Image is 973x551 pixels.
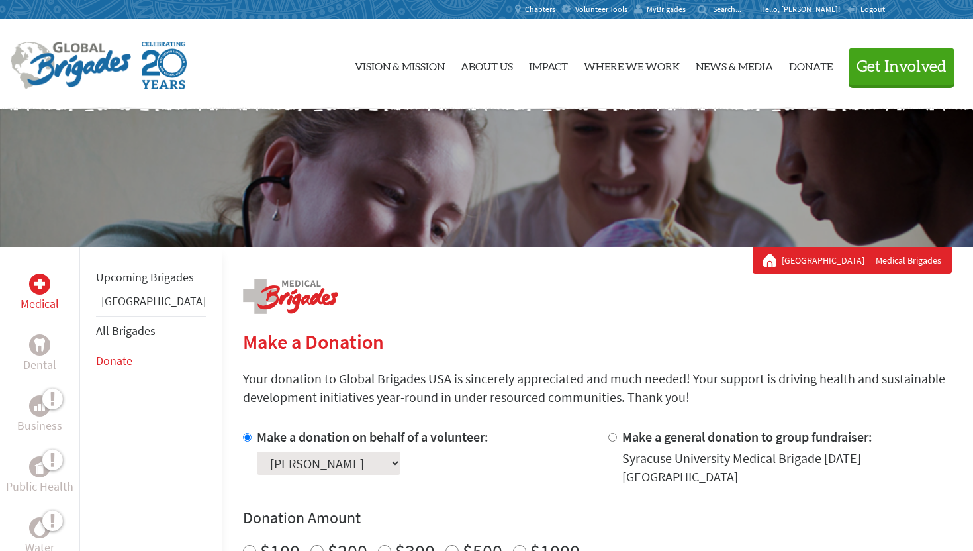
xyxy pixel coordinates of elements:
[782,254,870,267] a: [GEOGRAPHIC_DATA]
[96,292,206,316] li: Panama
[34,460,45,474] img: Public Health
[96,353,132,368] a: Donate
[847,4,885,15] a: Logout
[101,293,206,309] a: [GEOGRAPHIC_DATA]
[713,4,751,14] input: Search...
[17,395,62,435] a: BusinessBusiness
[6,456,73,496] a: Public HealthPublic Health
[622,428,872,445] label: Make a general donation to group fundraiser:
[142,42,187,89] img: Global Brigades Celebrating 20 Years
[6,477,73,496] p: Public Health
[96,323,156,338] a: All Brigades
[355,30,445,99] a: Vision & Mission
[857,59,947,75] span: Get Involved
[17,417,62,435] p: Business
[23,334,56,374] a: DentalDental
[11,42,131,89] img: Global Brigades Logo
[21,295,59,313] p: Medical
[29,334,50,356] div: Dental
[622,449,952,486] div: Syracuse University Medical Brigade [DATE] [GEOGRAPHIC_DATA]
[21,274,59,313] a: MedicalMedical
[257,428,488,445] label: Make a donation on behalf of a volunteer:
[529,30,568,99] a: Impact
[760,4,847,15] p: Hello, [PERSON_NAME]!
[243,279,338,314] img: logo-medical.png
[243,370,952,407] p: Your donation to Global Brigades USA is sincerely appreciated and much needed! Your support is dr...
[860,4,885,14] span: Logout
[96,346,206,376] li: Donate
[34,338,45,351] img: Dental
[584,30,680,99] a: Where We Work
[243,330,952,354] h2: Make a Donation
[29,456,50,477] div: Public Health
[763,254,941,267] div: Medical Brigades
[96,270,194,285] a: Upcoming Brigades
[575,4,627,15] span: Volunteer Tools
[29,395,50,417] div: Business
[23,356,56,374] p: Dental
[696,30,773,99] a: News & Media
[29,517,50,538] div: Water
[647,4,686,15] span: MyBrigades
[29,274,50,295] div: Medical
[34,279,45,289] img: Medical
[849,48,954,85] button: Get Involved
[461,30,513,99] a: About Us
[34,520,45,535] img: Water
[96,263,206,292] li: Upcoming Brigades
[34,401,45,411] img: Business
[96,316,206,346] li: All Brigades
[525,4,555,15] span: Chapters
[789,30,833,99] a: Donate
[243,507,952,528] h4: Donation Amount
